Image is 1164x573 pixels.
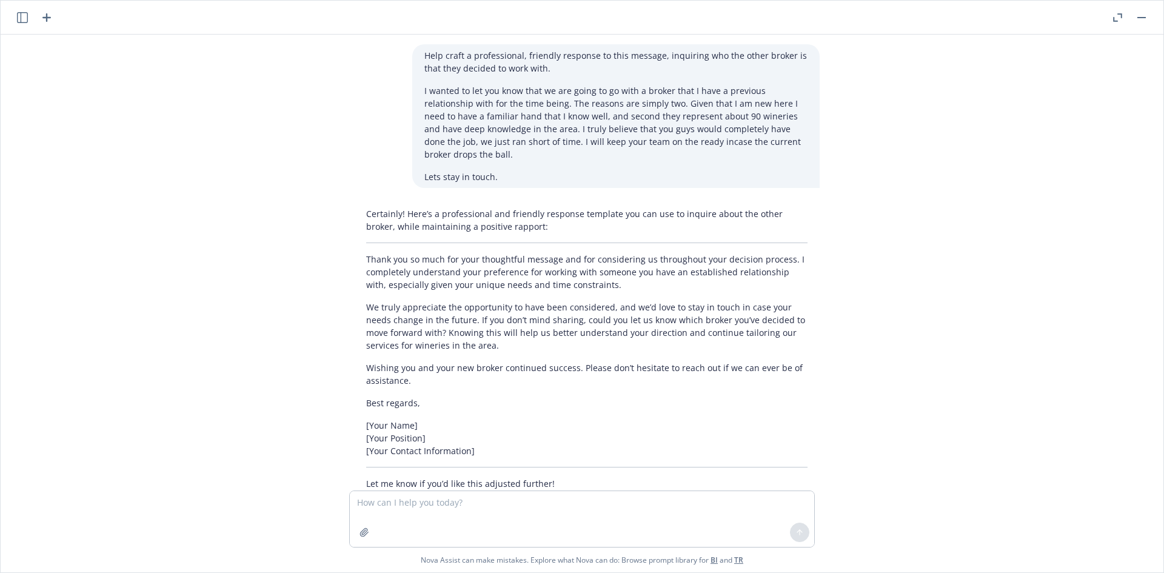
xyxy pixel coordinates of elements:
p: I wanted to let you know that we are going to go with a broker that I have a previous relationshi... [424,84,808,161]
p: Help craft a professional, friendly response to this message, inquiring who the other broker is t... [424,49,808,75]
span: Nova Assist can make mistakes. Explore what Nova can do: Browse prompt library for and [421,548,743,572]
p: Lets stay in touch. [424,170,808,183]
p: Certainly! Here’s a professional and friendly response template you can use to inquire about the ... [366,207,808,233]
p: [Your Name] [Your Position] [Your Contact Information] [366,419,808,457]
p: Let me know if you’d like this adjusted further! [366,477,808,490]
p: Best regards, [366,397,808,409]
a: TR [734,555,743,565]
p: Wishing you and your new broker continued success. Please don’t hesitate to reach out if we can e... [366,361,808,387]
p: We truly appreciate the opportunity to have been considered, and we’d love to stay in touch in ca... [366,301,808,352]
a: BI [711,555,718,565]
p: Thank you so much for your thoughtful message and for considering us throughout your decision pro... [366,253,808,291]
